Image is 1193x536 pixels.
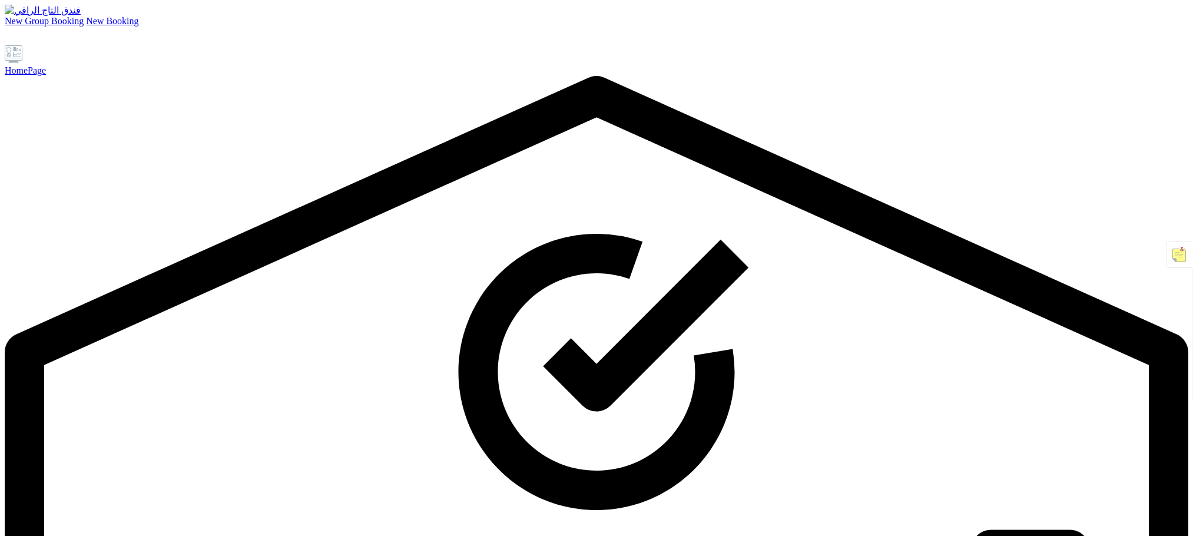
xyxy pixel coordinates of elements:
[5,16,84,26] a: New Group Booking
[5,5,1188,16] a: فندق التاج الراقي
[40,35,54,45] a: Staff feedback
[5,45,1188,76] a: HomePage
[22,35,38,45] a: Settings
[5,65,1188,76] div: HomePage
[5,5,81,16] img: فندق التاج الراقي
[5,35,20,45] a: Support
[86,16,138,26] a: New Booking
